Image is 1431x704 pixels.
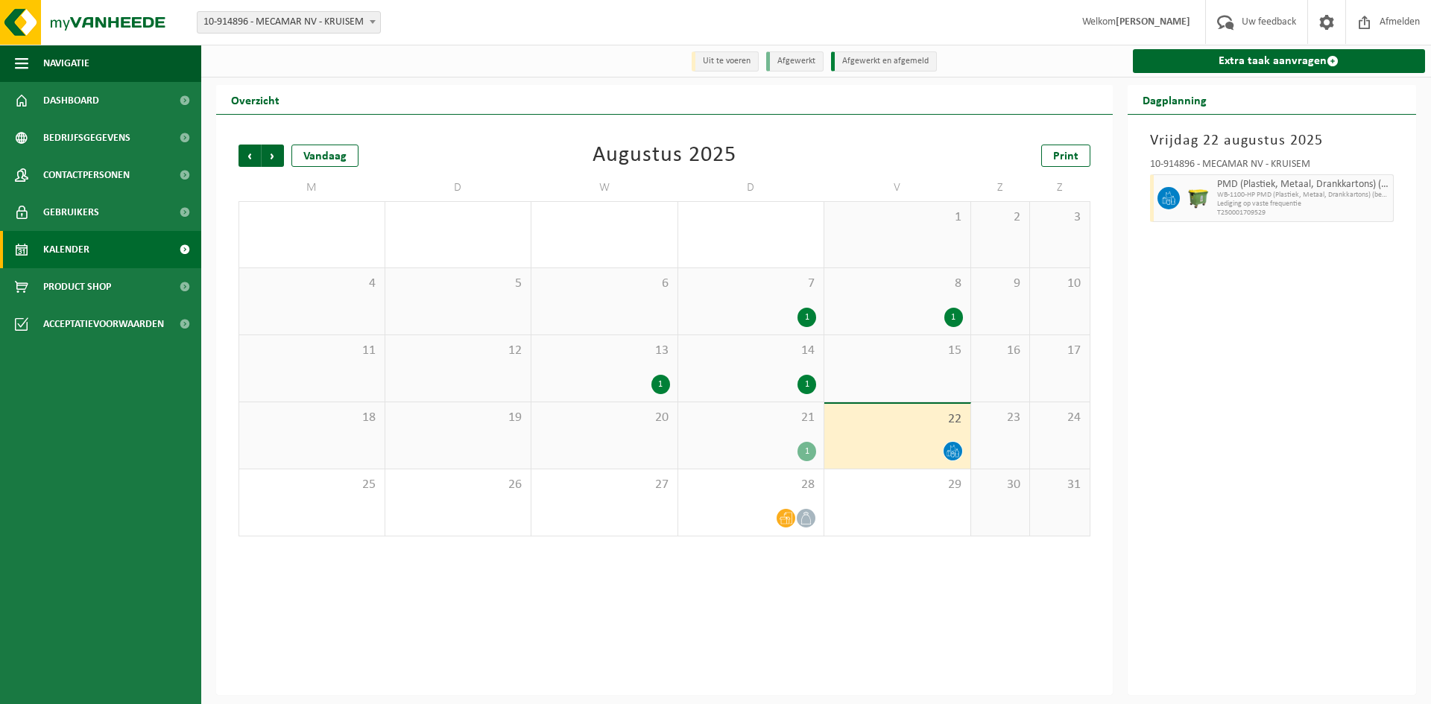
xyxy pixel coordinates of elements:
[832,477,963,493] span: 29
[1037,343,1081,359] span: 17
[686,343,817,359] span: 14
[393,410,524,426] span: 19
[651,375,670,394] div: 1
[979,477,1023,493] span: 30
[43,156,130,194] span: Contactpersonen
[385,174,532,201] td: D
[291,145,358,167] div: Vandaag
[979,410,1023,426] span: 23
[531,174,678,201] td: W
[686,477,817,493] span: 28
[247,343,377,359] span: 11
[238,145,261,167] span: Vorige
[1037,209,1081,226] span: 3
[1187,187,1210,209] img: WB-1100-HPE-GN-50
[1217,179,1390,191] span: PMD (Plastiek, Metaal, Drankkartons) (bedrijven)
[979,276,1023,292] span: 9
[1116,16,1190,28] strong: [PERSON_NAME]
[686,410,817,426] span: 21
[262,145,284,167] span: Volgende
[1041,145,1090,167] a: Print
[247,477,377,493] span: 25
[832,209,963,226] span: 1
[832,276,963,292] span: 8
[797,442,816,461] div: 1
[832,343,963,359] span: 15
[43,45,89,82] span: Navigatie
[1053,150,1078,162] span: Print
[1133,49,1426,73] a: Extra taak aanvragen
[197,11,381,34] span: 10-914896 - MECAMAR NV - KRUISEM
[824,174,971,201] td: V
[678,174,825,201] td: D
[539,477,670,493] span: 27
[1128,85,1222,114] h2: Dagplanning
[692,51,759,72] li: Uit te voeren
[1037,410,1081,426] span: 24
[238,174,385,201] td: M
[1030,174,1090,201] td: Z
[539,410,670,426] span: 20
[944,308,963,327] div: 1
[831,51,937,72] li: Afgewerkt en afgemeld
[797,375,816,394] div: 1
[393,477,524,493] span: 26
[393,343,524,359] span: 12
[979,343,1023,359] span: 16
[247,410,377,426] span: 18
[539,343,670,359] span: 13
[766,51,824,72] li: Afgewerkt
[43,305,164,343] span: Acceptatievoorwaarden
[979,209,1023,226] span: 2
[43,119,130,156] span: Bedrijfsgegevens
[43,194,99,231] span: Gebruikers
[43,82,99,119] span: Dashboard
[593,145,736,167] div: Augustus 2025
[797,308,816,327] div: 1
[1217,191,1390,200] span: WB-1100-HP PMD (Plastiek, Metaal, Drankkartons) (bedrijven)
[198,12,380,33] span: 10-914896 - MECAMAR NV - KRUISEM
[1217,200,1390,209] span: Lediging op vaste frequentie
[686,276,817,292] span: 7
[1217,209,1390,218] span: T250001709529
[216,85,294,114] h2: Overzicht
[393,276,524,292] span: 5
[539,276,670,292] span: 6
[1037,276,1081,292] span: 10
[971,174,1031,201] td: Z
[832,411,963,428] span: 22
[247,276,377,292] span: 4
[1037,477,1081,493] span: 31
[1150,130,1394,152] h3: Vrijdag 22 augustus 2025
[43,268,111,305] span: Product Shop
[1150,159,1394,174] div: 10-914896 - MECAMAR NV - KRUISEM
[43,231,89,268] span: Kalender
